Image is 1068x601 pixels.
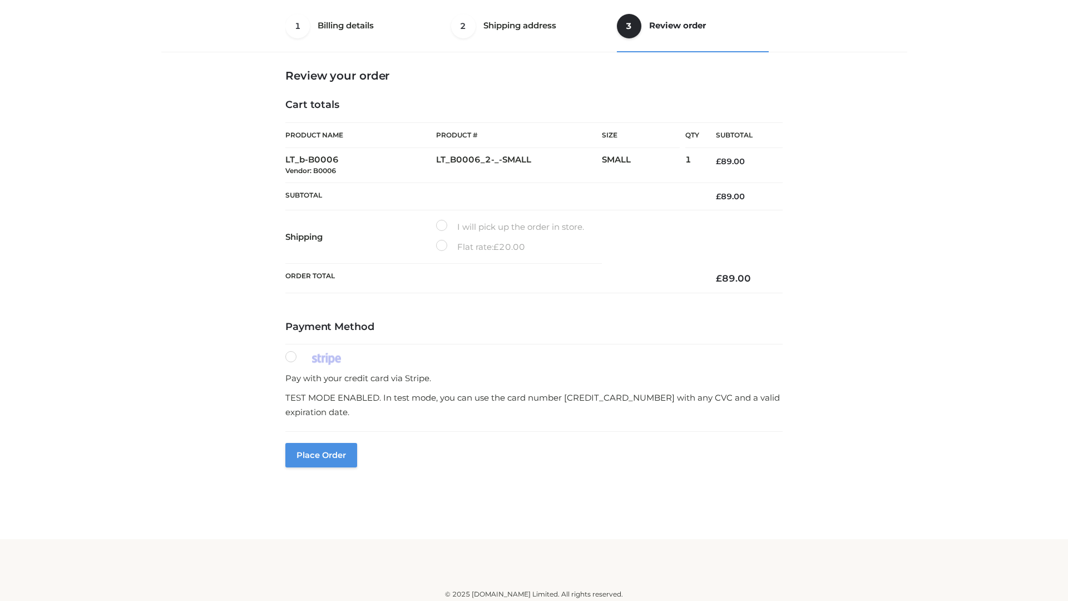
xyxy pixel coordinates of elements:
th: Subtotal [699,123,783,148]
bdi: 89.00 [716,191,745,201]
span: £ [716,156,721,166]
th: Qty [685,122,699,148]
bdi: 89.00 [716,156,745,166]
th: Size [602,123,680,148]
h4: Payment Method [285,321,783,333]
small: Vendor: B0006 [285,166,336,175]
td: LT_b-B0006 [285,148,436,183]
td: LT_B0006_2-_-SMALL [436,148,602,183]
td: SMALL [602,148,685,183]
p: TEST MODE ENABLED. In test mode, you can use the card number [CREDIT_CARD_NUMBER] with any CVC an... [285,391,783,419]
th: Subtotal [285,183,699,210]
bdi: 20.00 [493,242,525,252]
label: Flat rate: [436,240,525,254]
th: Order Total [285,264,699,293]
h4: Cart totals [285,99,783,111]
span: £ [493,242,499,252]
label: I will pick up the order in store. [436,220,584,234]
td: 1 [685,148,699,183]
span: £ [716,191,721,201]
button: Place order [285,443,357,467]
th: Product Name [285,122,436,148]
p: Pay with your credit card via Stripe. [285,371,783,386]
th: Shipping [285,210,436,264]
span: £ [716,273,722,284]
th: Product # [436,122,602,148]
h3: Review your order [285,69,783,82]
bdi: 89.00 [716,273,751,284]
div: © 2025 [DOMAIN_NAME] Limited. All rights reserved. [165,589,903,600]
